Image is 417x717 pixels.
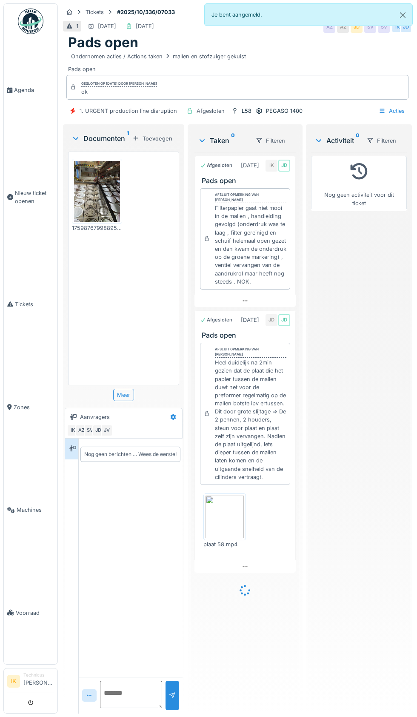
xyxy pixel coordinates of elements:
[337,21,349,33] div: AZ
[81,88,157,96] div: ok
[76,22,78,30] div: 1
[68,34,138,51] h1: Pads open
[314,135,360,146] div: Activiteit
[391,21,403,33] div: IK
[67,424,79,436] div: IK
[200,316,232,324] div: Afgesloten
[241,161,259,169] div: [DATE]
[198,135,248,146] div: Taken
[74,161,120,222] img: abatqng5n4dr9h9kieyty1vl4gzm
[81,81,157,87] div: Gesloten op [DATE] door [PERSON_NAME]
[363,135,400,147] div: Filteren
[4,253,57,356] a: Tickets
[278,160,290,172] div: JD
[72,224,122,232] div: 17598767998895386128519962382261.jpg
[80,107,177,115] div: 1. URGENT production line disruption
[15,300,54,308] span: Tickets
[266,107,303,115] div: PEGASO 1400
[4,356,57,459] a: Zones
[18,9,43,34] img: Badge_color-CXgf-gQk.svg
[129,133,176,144] div: Toevoegen
[197,107,225,115] div: Afgesloten
[17,506,54,514] span: Machines
[101,424,113,436] div: JV
[215,347,286,358] div: Afsluit opmerking van [PERSON_NAME]
[241,316,259,324] div: [DATE]
[203,540,246,548] div: plaat 58.mp4
[15,189,54,205] span: Nieuw ticket openen
[278,314,290,326] div: JD
[202,331,292,339] h3: Pads open
[84,424,96,436] div: SV
[14,403,54,411] span: Zones
[4,142,57,253] a: Nieuw ticket openen
[215,204,286,286] div: Filterpapier gaat niet mooi in de mallen , handleiding gevolgd (onderdruk was te laag , filter ge...
[351,21,363,33] div: JD
[356,135,360,146] sup: 0
[86,8,104,16] div: Tickets
[127,133,129,143] sup: 1
[317,160,401,207] div: Nog geen activiteit voor dit ticket
[215,192,286,203] div: Afsluit opmerking van [PERSON_NAME]
[136,22,154,30] div: [DATE]
[114,8,178,16] strong: #2025/10/336/07033
[375,105,408,117] div: Acties
[206,496,244,538] img: 3b7d9ead-b469-49a7-99c8-9ff264042f58-plaat%2058.mp4
[204,3,413,26] div: Je bent aangemeld.
[364,21,376,33] div: SV
[92,424,104,436] div: JD
[202,177,292,185] h3: Pads open
[16,609,54,617] span: Voorraad
[23,672,54,690] li: [PERSON_NAME]
[7,675,20,688] li: IK
[14,86,54,94] span: Agenda
[266,314,277,326] div: JD
[4,39,57,142] a: Agenda
[23,672,54,678] div: Technicus
[113,389,134,401] div: Meer
[323,21,335,33] div: AZ
[80,413,110,421] div: Aanvragers
[231,135,235,146] sup: 0
[4,562,57,665] a: Voorraad
[200,162,232,169] div: Afgesloten
[252,135,289,147] div: Filteren
[266,160,277,172] div: IK
[71,133,129,143] div: Documenten
[4,459,57,562] a: Machines
[400,21,412,33] div: JD
[71,52,246,60] div: Ondernomen acties / Actions taken mallen en stofzuiger gekuist
[98,22,116,30] div: [DATE]
[68,51,407,73] div: Pads open
[242,107,251,115] div: L58
[215,358,286,481] div: Heel duidelijk na 2min gezien dat de plaat die het papier tussen de mallen duwt net voor de prefo...
[75,424,87,436] div: AZ
[393,4,412,26] button: Close
[7,672,54,692] a: IK Technicus[PERSON_NAME]
[378,21,390,33] div: SV
[84,450,177,458] div: Nog geen berichten … Wees de eerste!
